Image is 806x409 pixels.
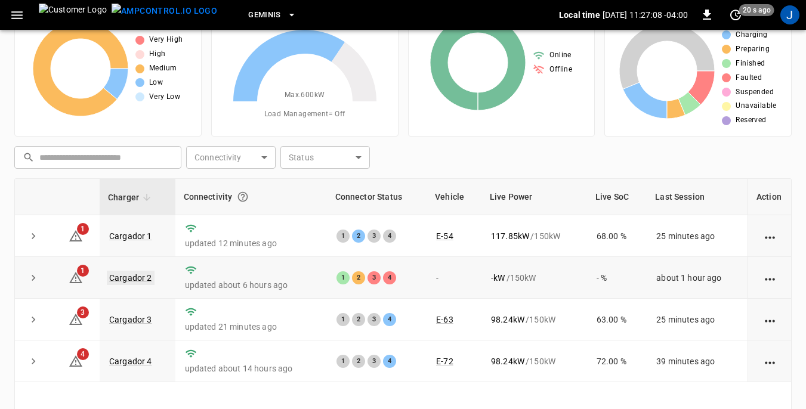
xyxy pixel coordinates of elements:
[248,8,281,22] span: Geminis
[647,179,748,215] th: Last Session
[243,4,301,27] button: Geminis
[736,29,767,41] span: Charging
[549,49,571,61] span: Online
[77,306,89,318] span: 3
[24,269,42,287] button: expand row
[736,44,770,55] span: Preparing
[427,179,481,215] th: Vehicle
[352,230,365,243] div: 2
[185,362,317,374] p: updated about 14 hours ago
[736,100,776,112] span: Unavailable
[69,272,83,281] a: 1
[587,215,647,257] td: 68.00 %
[647,299,748,340] td: 25 minutes ago
[69,356,83,365] a: 4
[736,86,774,98] span: Suspended
[69,314,83,324] a: 3
[352,313,365,326] div: 2
[491,272,505,284] p: - kW
[112,4,217,18] img: ampcontrol.io logo
[436,231,453,241] a: E-54
[383,271,396,284] div: 4
[780,5,799,24] div: profile-icon
[736,58,765,70] span: Finished
[77,223,89,235] span: 1
[647,257,748,299] td: about 1 hour ago
[549,64,572,76] span: Offline
[491,355,578,367] div: / 150 kW
[368,313,381,326] div: 3
[368,271,381,284] div: 3
[69,230,83,240] a: 1
[336,230,350,243] div: 1
[383,313,396,326] div: 4
[762,314,777,326] div: action cell options
[149,48,166,60] span: High
[285,89,325,101] span: Max. 600 kW
[352,271,365,284] div: 2
[336,271,350,284] div: 1
[185,279,317,291] p: updated about 6 hours ago
[736,114,766,126] span: Reserved
[185,237,317,249] p: updated 12 minutes ago
[748,179,791,215] th: Action
[109,231,152,241] a: Cargador 1
[491,314,578,326] div: / 150 kW
[491,355,524,367] p: 98.24 kW
[264,109,345,120] span: Load Management = Off
[736,72,762,84] span: Faulted
[762,355,777,367] div: action cell options
[24,311,42,329] button: expand row
[368,230,381,243] div: 3
[587,179,647,215] th: Live SoC
[587,340,647,382] td: 72.00 %
[39,4,107,26] img: Customer Logo
[232,186,254,207] button: Connection between the charger and our software.
[108,190,155,204] span: Charger
[336,313,350,326] div: 1
[149,91,180,103] span: Very Low
[726,5,745,24] button: set refresh interval
[559,9,600,21] p: Local time
[436,315,453,324] a: E-63
[587,299,647,340] td: 63.00 %
[185,321,317,333] p: updated 21 minutes ago
[184,186,319,207] div: Connectivity
[603,9,688,21] p: [DATE] 11:27:08 -04:00
[107,271,155,285] a: Cargador 2
[481,179,587,215] th: Live Power
[149,77,163,89] span: Low
[491,272,578,284] div: / 150 kW
[762,230,777,242] div: action cell options
[336,355,350,368] div: 1
[491,314,524,326] p: 98.24 kW
[24,227,42,245] button: expand row
[739,4,774,16] span: 20 s ago
[647,340,748,382] td: 39 minutes ago
[383,230,396,243] div: 4
[109,315,152,324] a: Cargador 3
[587,257,647,299] td: - %
[383,355,396,368] div: 4
[77,265,89,277] span: 1
[436,357,453,366] a: E-72
[647,215,748,257] td: 25 minutes ago
[427,257,481,299] td: -
[327,179,427,215] th: Connector Status
[149,34,183,46] span: Very High
[491,230,529,242] p: 117.85 kW
[77,348,89,360] span: 4
[352,355,365,368] div: 2
[762,272,777,284] div: action cell options
[109,357,152,366] a: Cargador 4
[24,352,42,370] button: expand row
[149,63,177,75] span: Medium
[491,230,578,242] div: / 150 kW
[368,355,381,368] div: 3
